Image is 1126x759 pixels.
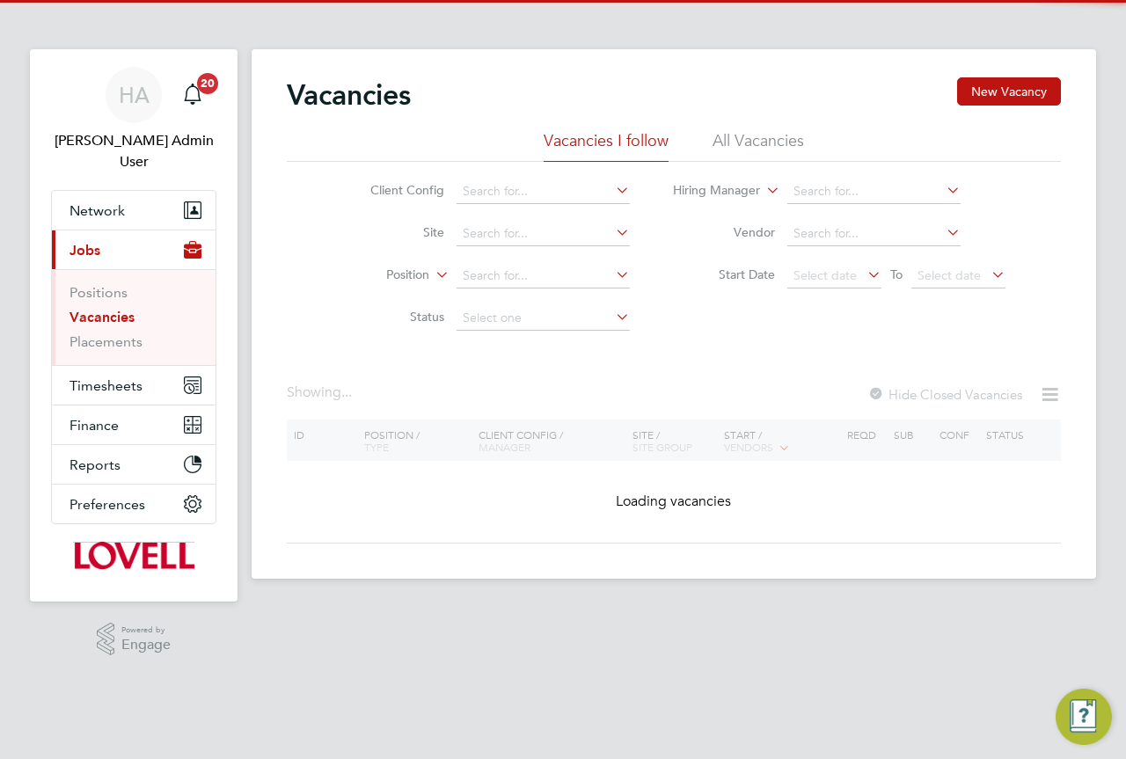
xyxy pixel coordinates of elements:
[51,542,216,570] a: Go to home page
[341,383,352,401] span: ...
[287,77,411,113] h2: Vacancies
[674,266,775,282] label: Start Date
[51,67,216,172] a: HA[PERSON_NAME] Admin User
[30,49,238,602] nav: Main navigation
[457,306,630,331] input: Select one
[328,266,429,284] label: Position
[69,202,125,219] span: Network
[52,366,216,405] button: Timesheets
[52,445,216,484] button: Reports
[793,267,857,283] span: Select date
[343,224,444,240] label: Site
[175,67,210,123] a: 20
[343,309,444,325] label: Status
[97,623,172,656] a: Powered byEngage
[69,309,135,325] a: Vacancies
[52,405,216,444] button: Finance
[69,333,143,350] a: Placements
[867,386,1022,403] label: Hide Closed Vacancies
[121,623,171,638] span: Powered by
[52,230,216,269] button: Jobs
[119,84,150,106] span: HA
[918,267,981,283] span: Select date
[457,264,630,288] input: Search for...
[52,485,216,523] button: Preferences
[69,496,145,513] span: Preferences
[69,456,121,473] span: Reports
[343,182,444,198] label: Client Config
[51,130,216,172] span: Hays Admin User
[544,130,669,162] li: Vacancies I follow
[73,542,194,570] img: lovell-logo-retina.png
[1056,689,1112,745] button: Engage Resource Center
[659,182,760,200] label: Hiring Manager
[457,179,630,204] input: Search for...
[457,222,630,246] input: Search for...
[713,130,804,162] li: All Vacancies
[52,269,216,365] div: Jobs
[287,383,355,402] div: Showing
[69,284,128,301] a: Positions
[52,191,216,230] button: Network
[787,179,961,204] input: Search for...
[69,377,143,394] span: Timesheets
[957,77,1061,106] button: New Vacancy
[674,224,775,240] label: Vendor
[121,638,171,653] span: Engage
[197,73,218,94] span: 20
[787,222,961,246] input: Search for...
[69,417,119,434] span: Finance
[885,263,908,286] span: To
[69,242,100,259] span: Jobs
